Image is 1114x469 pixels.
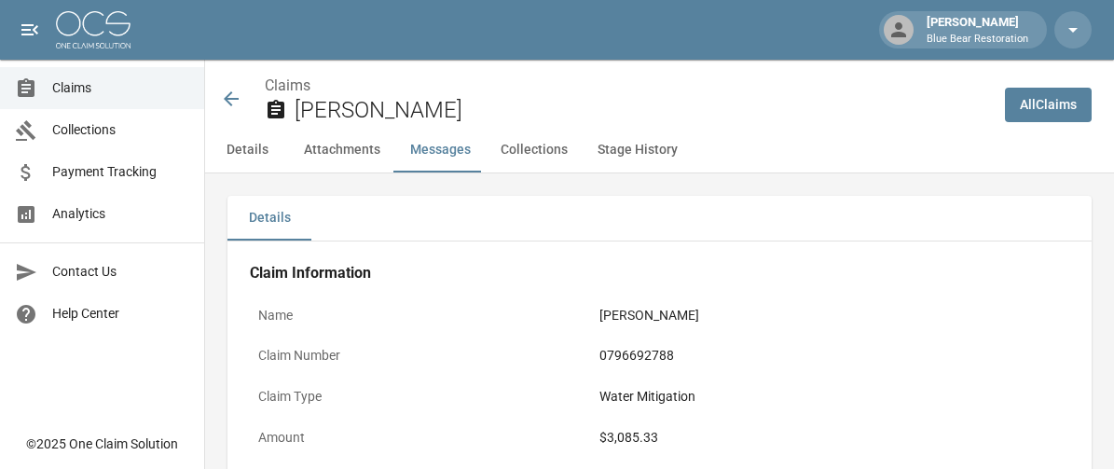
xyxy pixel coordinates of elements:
div: details tabs [227,196,1092,241]
p: Amount [250,420,591,456]
button: Details [205,128,289,172]
nav: breadcrumb [265,75,990,97]
p: Claim Number [250,338,591,374]
button: open drawer [11,11,48,48]
a: AllClaims [1005,88,1092,122]
div: $3,085.33 [599,428,1061,448]
div: anchor tabs [205,128,1114,172]
button: Messages [395,128,486,172]
h4: Claim Information [250,264,1069,283]
span: Analytics [52,204,189,224]
div: 0796692788 [599,346,1061,366]
span: Collections [52,120,189,140]
span: Help Center [52,304,189,324]
span: Claims [52,78,189,98]
h2: [PERSON_NAME] [295,97,990,124]
div: © 2025 One Claim Solution [26,435,178,453]
p: Claim Type [250,379,591,415]
button: Details [227,196,311,241]
div: [PERSON_NAME] [919,13,1036,47]
button: Stage History [583,128,693,172]
button: Attachments [289,128,395,172]
div: Water Mitigation [599,387,1061,407]
span: Contact Us [52,262,189,282]
p: Blue Bear Restoration [927,32,1028,48]
div: [PERSON_NAME] [599,306,1061,325]
span: Payment Tracking [52,162,189,182]
p: Name [250,297,591,334]
button: Collections [486,128,583,172]
a: Claims [265,76,310,94]
img: ocs-logo-white-transparent.png [56,11,131,48]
